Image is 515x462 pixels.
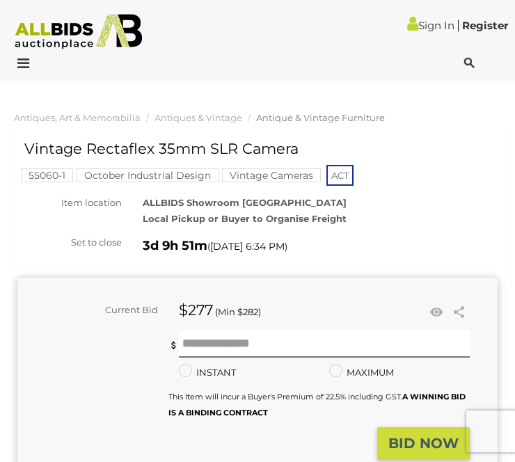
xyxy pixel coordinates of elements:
a: Antiques, Art & Memorabilia [14,112,141,123]
span: ACT [326,165,354,186]
label: INSTANT [179,365,236,381]
a: Vintage Cameras [222,170,321,181]
span: [DATE] 6:34 PM [210,240,285,253]
a: October Industrial Design [77,170,219,181]
label: MAXIMUM [329,365,394,381]
a: Antiques & Vintage [154,112,242,123]
a: 55060-1 [21,170,73,181]
div: Current Bid [17,302,168,318]
li: Watch this item [426,302,447,323]
h1: Vintage Rectaflex 35mm SLR Camera [24,141,377,157]
div: Item location [7,195,132,211]
span: | [457,17,460,33]
button: BID NOW [377,427,470,460]
span: (Min $282) [215,306,261,317]
span: ( ) [207,241,287,252]
mark: October Industrial Design [77,168,219,182]
strong: BID NOW [388,435,459,452]
mark: 55060-1 [21,168,73,182]
strong: ALLBIDS Showroom [GEOGRAPHIC_DATA] [143,197,347,208]
small: This Item will incur a Buyer's Premium of 22.5% including GST. [168,392,466,417]
strong: $277 [179,301,213,319]
div: Set to close [7,234,132,250]
a: Sign In [407,19,454,32]
a: Antique & Vintage Furniture [256,112,385,123]
strong: 3d 9h 51m [143,238,207,253]
a: Register [462,19,508,32]
img: Allbids.com.au [8,14,150,49]
strong: Local Pickup or Buyer to Organise Freight [143,213,347,224]
mark: Vintage Cameras [222,168,321,182]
